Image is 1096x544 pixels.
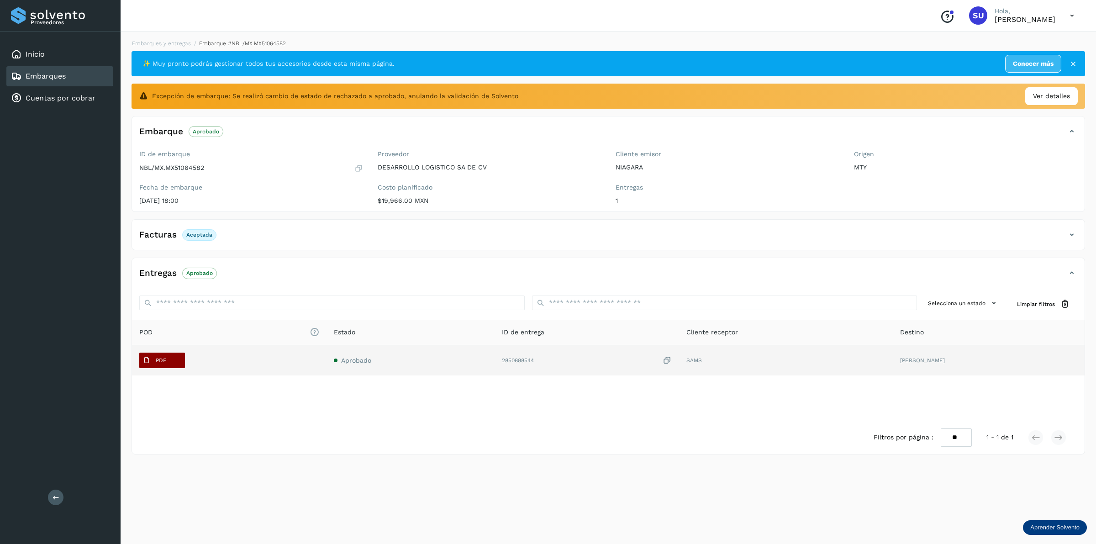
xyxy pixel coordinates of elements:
button: Selecciona un estado [924,296,1002,311]
label: Proveedor [378,150,601,158]
td: [PERSON_NAME] [893,345,1085,375]
p: [DATE] 18:00 [139,197,363,205]
span: POD [139,327,319,337]
p: Proveedores [31,19,110,26]
span: ID de entrega [502,327,544,337]
label: Costo planificado [378,184,601,191]
div: Aprender Solvento [1023,520,1087,535]
p: Hola, [995,7,1055,15]
p: PDF [156,357,166,364]
button: Limpiar filtros [1010,296,1077,312]
div: FacturasAceptada [132,227,1085,250]
label: Origen [854,150,1078,158]
label: ID de embarque [139,150,363,158]
div: Inicio [6,44,113,64]
h4: Entregas [139,268,177,279]
p: Sayra Ugalde [995,15,1055,24]
button: PDF [139,353,185,368]
span: 1 - 1 de 1 [986,433,1013,442]
a: Embarques [26,72,66,80]
div: EmbarqueAprobado [132,124,1085,147]
label: Cliente emisor [616,150,839,158]
div: 2850888544 [502,356,672,365]
span: Estado [334,327,355,337]
p: NBL/MX.MX51064582 [139,164,204,172]
p: Aprobado [193,128,219,135]
span: Aprobado [341,357,371,364]
span: Destino [900,327,924,337]
p: Aprender Solvento [1030,524,1080,531]
span: Limpiar filtros [1017,300,1055,308]
span: Ver detalles [1033,91,1070,101]
a: Conocer más [1005,55,1061,73]
span: Embarque #NBL/MX.MX51064582 [199,40,286,47]
span: Cliente receptor [686,327,738,337]
h4: Facturas [139,230,177,240]
p: Aprobado [186,270,213,276]
span: Excepción de embarque: Se realizó cambio de estado de rechazado a aprobado, anulando la validació... [152,91,518,101]
label: Entregas [616,184,839,191]
p: NIAGARA [616,164,839,171]
nav: breadcrumb [132,39,1085,48]
p: MTY [854,164,1078,171]
td: SAMS [679,345,893,375]
a: Inicio [26,50,45,58]
p: Aceptada [186,232,212,238]
div: Embarques [6,66,113,86]
p: $19,966.00 MXN [378,197,601,205]
h4: Embarque [139,127,183,137]
a: Embarques y entregas [132,40,191,47]
p: DESARROLLO LOGISTICO SA DE CV [378,164,601,171]
label: Fecha de embarque [139,184,363,191]
p: 1 [616,197,839,205]
span: Filtros por página : [874,433,933,442]
div: EntregasAprobado [132,265,1085,288]
div: Cuentas por cobrar [6,88,113,108]
a: Cuentas por cobrar [26,94,95,102]
span: ✨ Muy pronto podrás gestionar todos tus accesorios desde esta misma página. [142,59,395,69]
